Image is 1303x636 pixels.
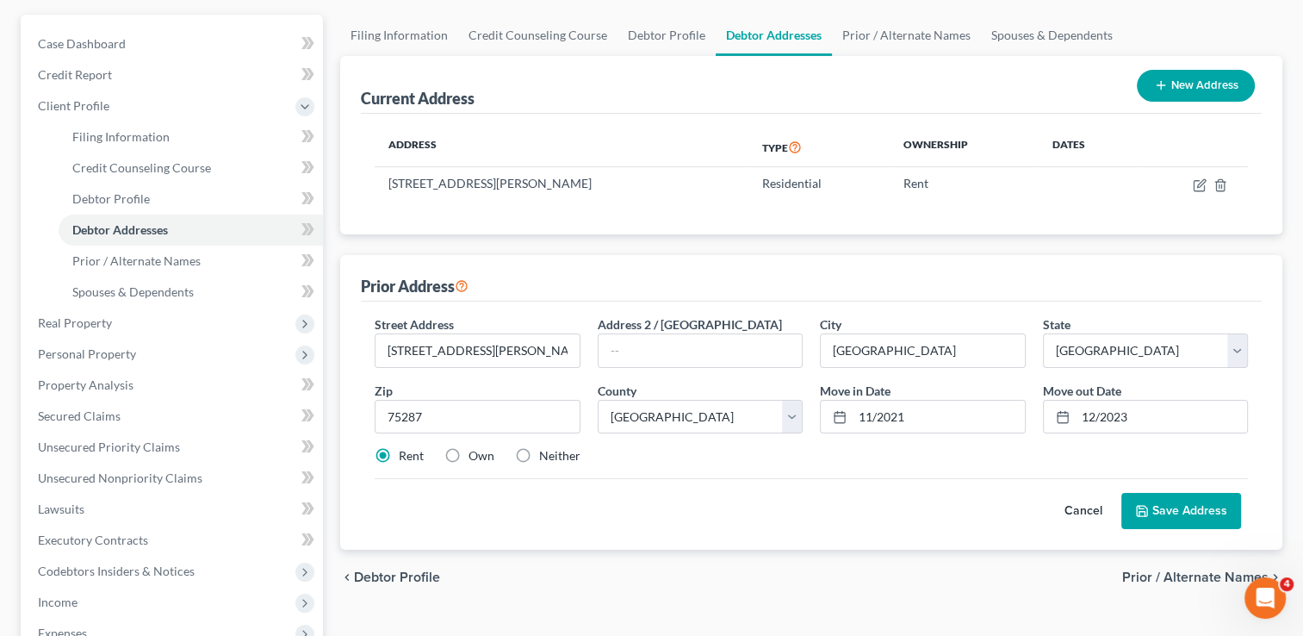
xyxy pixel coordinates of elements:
[458,15,617,56] a: Credit Counseling Course
[375,128,748,167] th: Address
[1076,401,1247,433] input: MM/YYYY
[24,28,323,59] a: Case Dashboard
[24,463,323,494] a: Unsecured Nonpriority Claims
[748,167,890,200] td: Residential
[24,494,323,525] a: Lawsuits
[1121,493,1241,529] button: Save Address
[59,277,323,308] a: Spouses & Dependents
[1043,383,1121,398] span: Move out Date
[72,253,201,268] span: Prior / Alternate Names
[24,59,323,90] a: Credit Report
[38,533,148,547] span: Executory Contracts
[354,571,440,584] span: Debtor Profile
[1269,571,1282,584] i: chevron_right
[1122,571,1282,584] button: Prior / Alternate Names chevron_right
[59,122,323,153] a: Filing Information
[38,36,126,51] span: Case Dashboard
[375,383,393,398] span: Zip
[38,408,121,423] span: Secured Claims
[38,315,112,330] span: Real Property
[832,15,981,56] a: Prior / Alternate Names
[890,167,1039,200] td: Rent
[38,377,133,392] span: Property Analysis
[1039,128,1136,167] th: Dates
[59,184,323,215] a: Debtor Profile
[468,447,494,465] label: Own
[821,334,1024,367] input: Enter city...
[1137,70,1255,102] button: New Address
[598,383,636,398] span: County
[1046,494,1121,528] button: Cancel
[24,401,323,432] a: Secured Claims
[1244,577,1286,619] iframe: Intercom live chat
[599,334,802,367] input: --
[539,447,580,465] label: Neither
[72,160,211,175] span: Credit Counseling Course
[24,432,323,463] a: Unsecured Priority Claims
[24,370,323,401] a: Property Analysis
[748,128,890,167] th: Type
[72,222,168,237] span: Debtor Addresses
[375,400,580,434] input: XXXXX
[38,346,136,361] span: Personal Property
[890,128,1039,167] th: Ownership
[38,564,195,578] span: Codebtors Insiders & Notices
[38,67,112,82] span: Credit Report
[38,471,202,485] span: Unsecured Nonpriority Claims
[59,215,323,246] a: Debtor Addresses
[340,571,440,584] button: chevron_left Debtor Profile
[361,88,475,109] div: Current Address
[340,15,458,56] a: Filing Information
[38,98,109,113] span: Client Profile
[1043,317,1070,332] span: State
[24,525,323,556] a: Executory Contracts
[399,447,424,465] label: Rent
[59,246,323,277] a: Prior / Alternate Names
[617,15,716,56] a: Debtor Profile
[361,276,468,296] div: Prior Address
[598,315,782,334] label: Address 2 / [GEOGRAPHIC_DATA]
[59,153,323,184] a: Credit Counseling Course
[38,502,84,516] span: Lawsuits
[340,571,354,584] i: chevron_left
[820,317,841,332] span: City
[375,334,579,367] input: Enter street address
[72,129,170,144] span: Filing Information
[1280,577,1294,591] span: 4
[716,15,832,56] a: Debtor Addresses
[375,167,748,200] td: [STREET_ADDRESS][PERSON_NAME]
[38,595,78,609] span: Income
[72,284,194,299] span: Spouses & Dependents
[981,15,1123,56] a: Spouses & Dependents
[1122,571,1269,584] span: Prior / Alternate Names
[375,317,454,332] span: Street Address
[38,440,180,454] span: Unsecured Priority Claims
[820,383,890,398] span: Move in Date
[853,401,1024,433] input: MM/YYYY
[72,191,150,206] span: Debtor Profile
